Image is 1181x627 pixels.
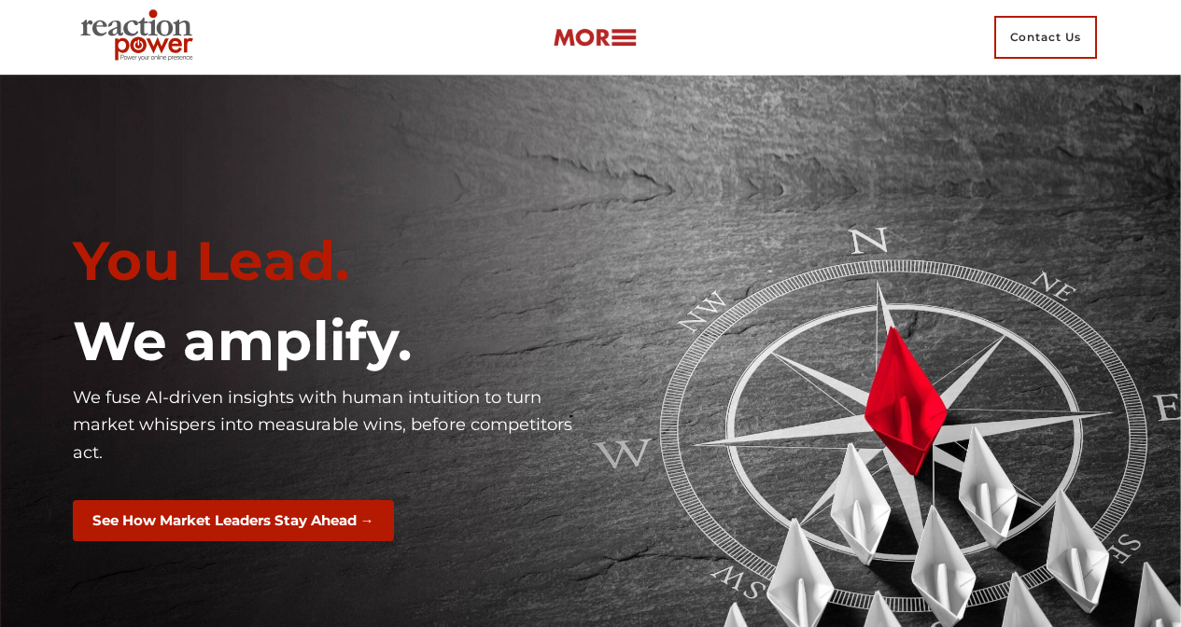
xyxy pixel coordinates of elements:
button: See How Market Leaders Stay Ahead → [73,500,394,542]
img: Executive Branding | Personal Branding Agency [73,4,208,71]
h1: We amplify. [73,309,577,375]
span: You Lead. [73,228,350,294]
span: Contact Us [994,16,1097,59]
img: more-btn.png [553,27,637,49]
p: We fuse AI-driven insights with human intuition to turn market whispers into measurable wins, bef... [73,384,577,467]
a: See How Market Leaders Stay Ahead → [73,509,394,530]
